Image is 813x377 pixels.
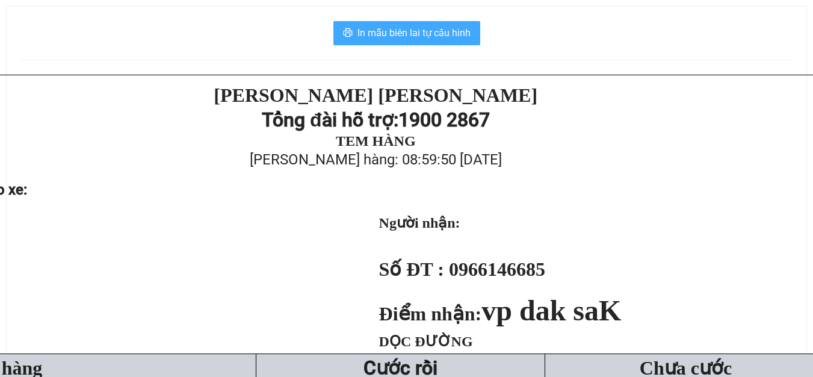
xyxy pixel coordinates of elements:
span: vp dak saK [481,294,621,326]
strong: Tổng đài hỗ trợ: [262,108,398,131]
strong: 1900 2867 [398,108,490,131]
span: DỌC ĐƯỜNG [379,334,473,349]
span: In mẫu biên lai tự cấu hình [357,25,471,40]
strong: TEM HÀNG [336,133,416,149]
strong: Điểm nhận: [379,303,622,325]
strong: [PERSON_NAME] [PERSON_NAME] [214,84,537,106]
span: printer [343,28,353,39]
strong: Người nhận: [379,215,460,231]
span: 0966146685 [449,258,545,280]
button: printerIn mẫu biên lai tự cấu hình [333,21,480,45]
strong: Số ĐT : [379,258,444,280]
span: [PERSON_NAME] hàng: 08:59:50 [DATE] [250,151,502,168]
